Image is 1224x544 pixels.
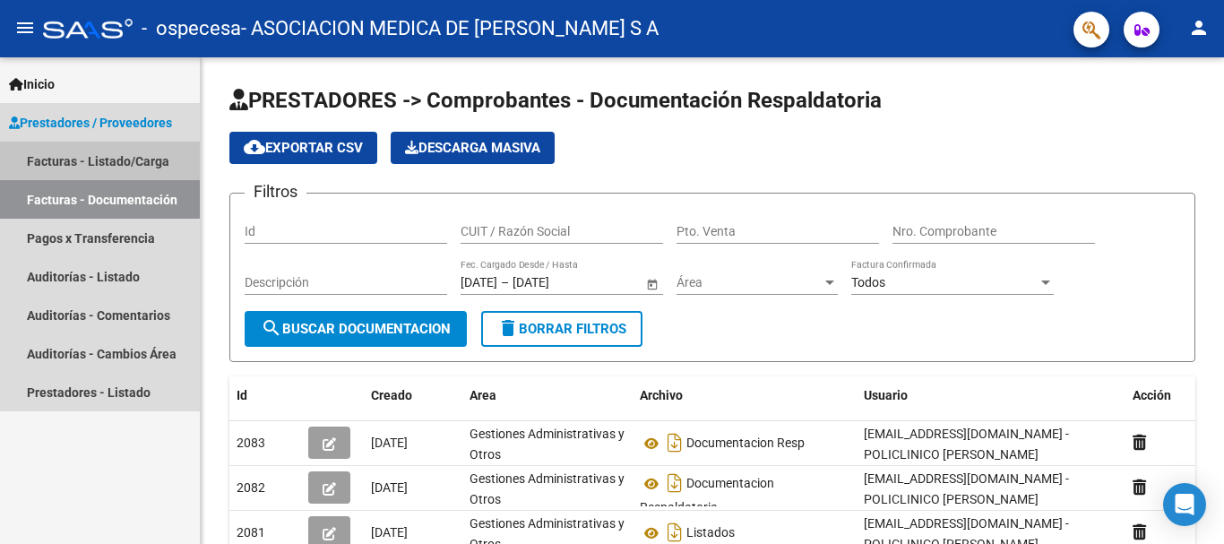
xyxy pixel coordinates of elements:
[9,74,55,94] span: Inicio
[261,321,451,337] span: Buscar Documentacion
[513,275,600,290] input: Fecha fin
[470,388,496,402] span: Area
[245,179,306,204] h3: Filtros
[229,132,377,164] button: Exportar CSV
[364,376,462,415] datatable-header-cell: Creado
[640,388,683,402] span: Archivo
[371,480,408,495] span: [DATE]
[1163,483,1206,526] div: Open Intercom Messenger
[864,427,1069,462] span: [EMAIL_ADDRESS][DOMAIN_NAME] - POLICLINICO [PERSON_NAME]
[642,274,661,293] button: Open calendar
[470,427,625,462] span: Gestiones Administrativas y Otros
[371,436,408,450] span: [DATE]
[237,480,265,495] span: 2082
[142,9,241,48] span: - ospecesa
[391,132,555,164] app-download-masive: Descarga masiva de comprobantes (adjuntos)
[864,388,908,402] span: Usuario
[371,525,408,540] span: [DATE]
[497,317,519,339] mat-icon: delete
[663,469,686,497] i: Descargar documento
[241,9,659,48] span: - ASOCIACION MEDICA DE [PERSON_NAME] S A
[1133,388,1171,402] span: Acción
[633,376,857,415] datatable-header-cell: Archivo
[851,275,885,289] span: Todos
[864,471,1069,506] span: [EMAIL_ADDRESS][DOMAIN_NAME] - POLICLINICO [PERSON_NAME]
[686,526,735,540] span: Listados
[371,388,412,402] span: Creado
[1188,17,1210,39] mat-icon: person
[497,321,626,337] span: Borrar Filtros
[245,311,467,347] button: Buscar Documentacion
[405,140,540,156] span: Descarga Masiva
[461,275,497,290] input: Fecha inicio
[229,88,882,113] span: PRESTADORES -> Comprobantes - Documentación Respaldatoria
[677,275,822,290] span: Área
[237,388,247,402] span: Id
[501,275,509,290] span: –
[229,376,301,415] datatable-header-cell: Id
[391,132,555,164] button: Descarga Masiva
[1125,376,1215,415] datatable-header-cell: Acción
[470,471,625,506] span: Gestiones Administrativas y Otros
[640,477,774,515] span: Documentacion Respaldatoria
[237,525,265,540] span: 2081
[462,376,633,415] datatable-header-cell: Area
[663,428,686,457] i: Descargar documento
[261,317,282,339] mat-icon: search
[244,136,265,158] mat-icon: cloud_download
[857,376,1125,415] datatable-header-cell: Usuario
[237,436,265,450] span: 2083
[481,311,642,347] button: Borrar Filtros
[686,436,805,451] span: Documentacion Resp
[244,140,363,156] span: Exportar CSV
[14,17,36,39] mat-icon: menu
[9,113,172,133] span: Prestadores / Proveedores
